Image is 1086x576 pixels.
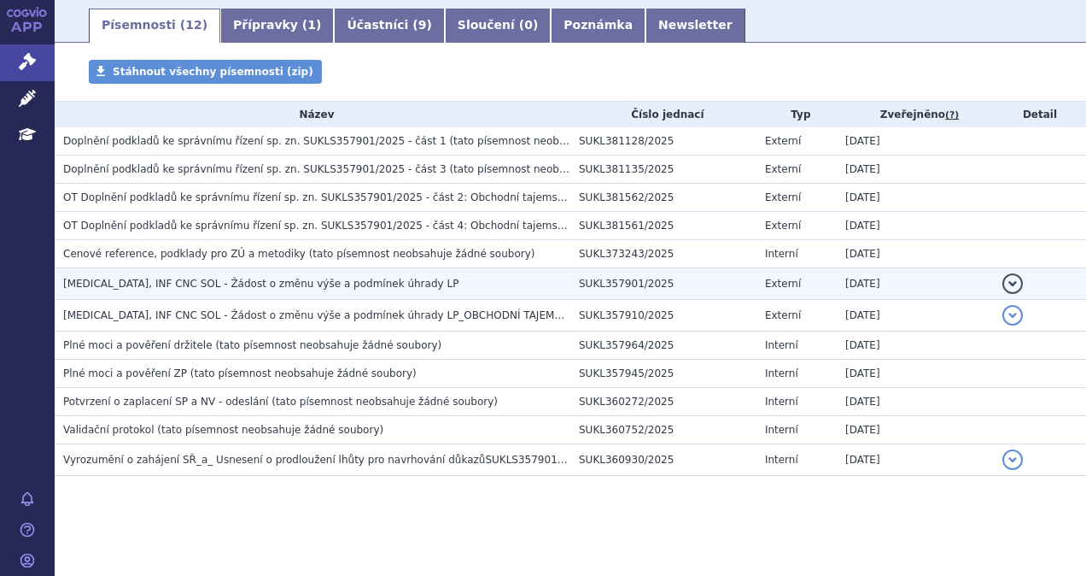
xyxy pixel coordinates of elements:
[334,9,444,43] a: Účastníci (9)
[994,102,1086,127] th: Detail
[765,454,798,466] span: Interní
[418,18,427,32] span: 9
[63,163,447,175] span: Doplnění podkladů ke správnímu řízení sp. zn. SUKLS357901/2025 - část 3
[765,339,798,351] span: Interní
[837,102,994,127] th: Zveřejněno
[837,184,994,212] td: [DATE]
[309,248,535,260] span: (tato písemnost neobsahuje žádné soubory)
[63,248,306,260] span: Cenové reference, podklady pro ZÚ a metodiky
[1002,450,1023,470] button: detail
[551,9,645,43] a: Poznámka
[570,102,756,127] th: Číslo jednací
[185,18,201,32] span: 12
[837,268,994,300] td: [DATE]
[570,416,756,444] td: SUKL360752/2025
[570,444,756,476] td: SUKL360930/2025
[89,9,220,43] a: Písemnosti (12)
[570,156,756,184] td: SUKL381135/2025
[449,135,675,147] span: (tato písemnost neobsahuje žádné soubory)
[63,424,155,436] span: Validační protokol
[449,163,675,175] span: (tato písemnost neobsahuje žádné soubory)
[837,300,994,332] td: [DATE]
[570,240,756,268] td: SUKL373243/2025
[765,309,801,321] span: Externí
[157,424,383,436] span: (tato písemnost neobsahuje žádné soubory)
[570,300,756,332] td: SUKL357910/2025
[63,454,587,466] span: Vyrozumění o zahájení SŘ_a_ Usnesení o prodloužení lhůty pro navrhování důkazůSUKLS357901/2025
[765,220,801,232] span: Externí
[837,212,994,240] td: [DATE]
[765,135,801,147] span: Externí
[837,332,994,360] td: [DATE]
[765,424,798,436] span: Interní
[570,388,756,416] td: SUKL360272/2025
[63,278,458,290] span: KEYTRUDA, INF CNC SOL - Žádost o změnu výše a podmínek úhrady LP
[63,220,570,232] span: OT Doplnění podkladů ke správnímu řízení sp. zn. SUKLS357901/2025 - část 4: Obchodní tajemství
[570,332,756,360] td: SUKL357964/2025
[63,367,187,379] span: Plné moci a pověření ZP
[765,248,798,260] span: Interní
[837,127,994,156] td: [DATE]
[1002,305,1023,326] button: detail
[307,18,316,32] span: 1
[63,309,577,321] span: KEYTRUDA, INF CNC SOL - Žádost o změnu výše a podmínek úhrady LP_OBCHODNÍ TAJEMSTVÍ
[271,396,498,408] span: (tato písemnost neobsahuje žádné soubory)
[645,9,745,43] a: Newsletter
[570,184,756,212] td: SUKL381562/2025
[837,240,994,268] td: [DATE]
[837,444,994,476] td: [DATE]
[570,268,756,300] td: SUKL357901/2025
[765,367,798,379] span: Interní
[63,191,570,203] span: OT Doplnění podkladů ke správnímu řízení sp. zn. SUKLS357901/2025 - část 2: Obchodní tajemství
[765,278,801,290] span: Externí
[765,396,798,408] span: Interní
[837,388,994,416] td: [DATE]
[215,339,441,351] span: (tato písemnost neobsahuje žádné soubory)
[55,102,570,127] th: Název
[837,156,994,184] td: [DATE]
[945,109,959,121] abbr: (?)
[837,416,994,444] td: [DATE]
[765,191,801,203] span: Externí
[63,396,268,408] span: Potvrzení o zaplacení SP a NV - odeslání
[524,18,533,32] span: 0
[190,367,417,379] span: (tato písemnost neobsahuje žádné soubory)
[765,163,801,175] span: Externí
[570,212,756,240] td: SUKL381561/2025
[570,127,756,156] td: SUKL381128/2025
[756,102,837,127] th: Typ
[113,66,313,78] span: Stáhnout všechny písemnosti (zip)
[220,9,334,43] a: Přípravky (1)
[63,339,213,351] span: Plné moci a pověření držitele
[63,135,447,147] span: Doplnění podkladů ke správnímu řízení sp. zn. SUKLS357901/2025 - část 1
[837,360,994,388] td: [DATE]
[1002,273,1023,294] button: detail
[89,60,322,84] a: Stáhnout všechny písemnosti (zip)
[570,360,756,388] td: SUKL357945/2025
[445,9,551,43] a: Sloučení (0)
